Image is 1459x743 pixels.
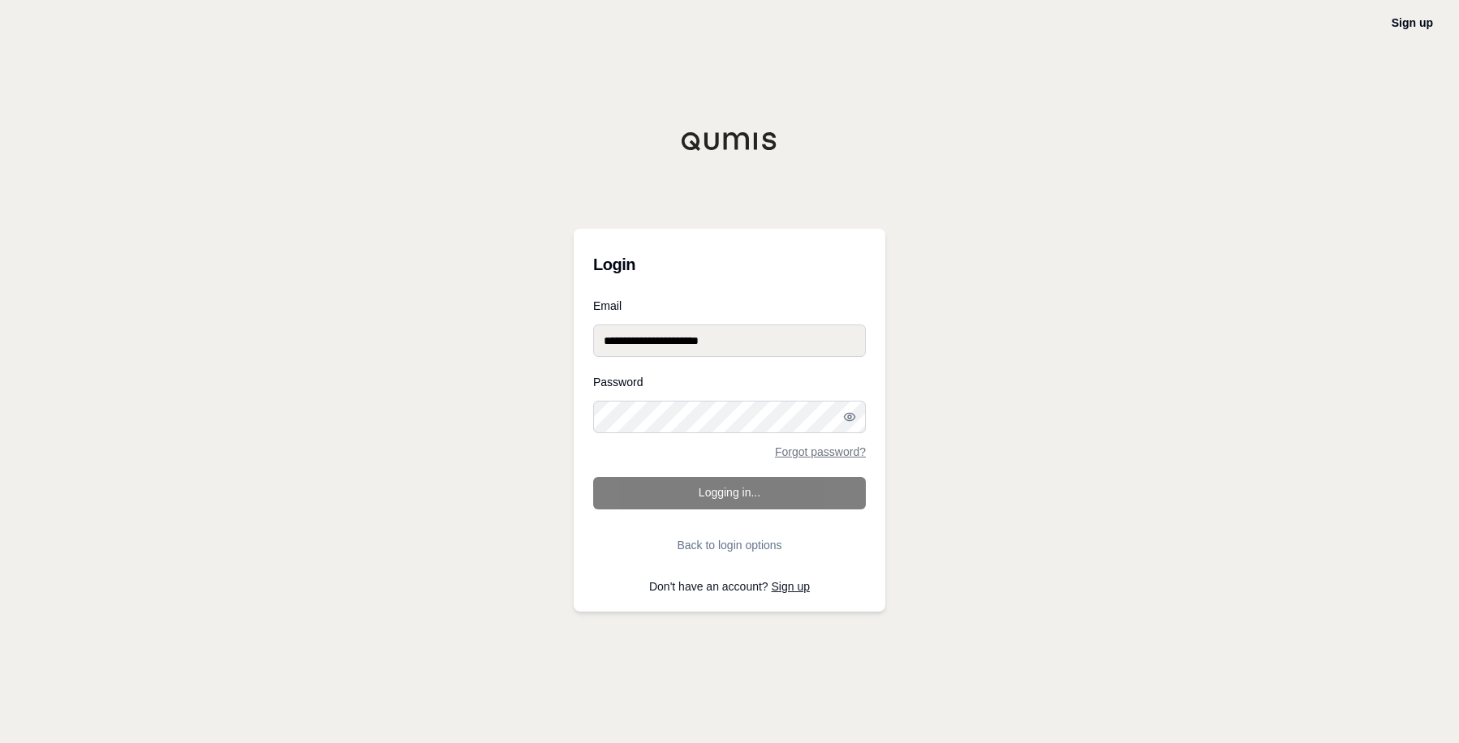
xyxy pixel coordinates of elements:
[1392,16,1433,29] a: Sign up
[593,300,866,311] label: Email
[593,248,866,281] h3: Login
[593,529,866,561] button: Back to login options
[593,376,866,388] label: Password
[681,131,778,151] img: Qumis
[593,581,866,592] p: Don't have an account?
[772,580,810,593] a: Sign up
[775,446,866,457] a: Forgot password?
